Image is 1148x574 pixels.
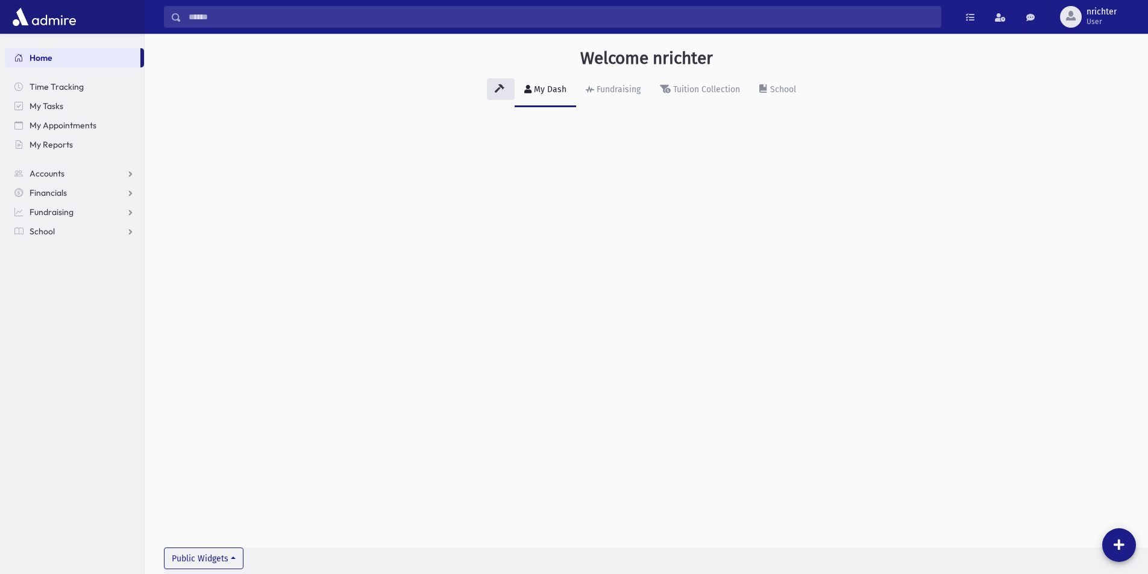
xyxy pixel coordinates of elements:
h3: Welcome nrichter [580,48,713,69]
span: Accounts [30,168,64,179]
a: School [5,222,144,241]
a: Accounts [5,164,144,183]
a: Fundraising [576,73,650,107]
a: My Appointments [5,116,144,135]
a: Time Tracking [5,77,144,96]
span: My Tasks [30,101,63,111]
span: Time Tracking [30,81,84,92]
a: My Dash [515,73,576,107]
span: nrichter [1087,7,1117,17]
a: Home [5,48,140,67]
span: Fundraising [30,207,74,217]
span: User [1087,17,1117,27]
span: My Appointments [30,120,96,131]
a: Tuition Collection [650,73,750,107]
a: My Reports [5,135,144,154]
img: AdmirePro [10,5,79,29]
a: School [750,73,806,107]
span: My Reports [30,139,73,150]
a: Fundraising [5,202,144,222]
span: Financials [30,187,67,198]
input: Search [181,6,941,28]
div: School [768,84,796,95]
span: Home [30,52,52,63]
div: Fundraising [594,84,641,95]
a: Financials [5,183,144,202]
button: Public Widgets [164,547,243,569]
div: My Dash [532,84,566,95]
div: Tuition Collection [671,84,740,95]
a: My Tasks [5,96,144,116]
span: School [30,226,55,237]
